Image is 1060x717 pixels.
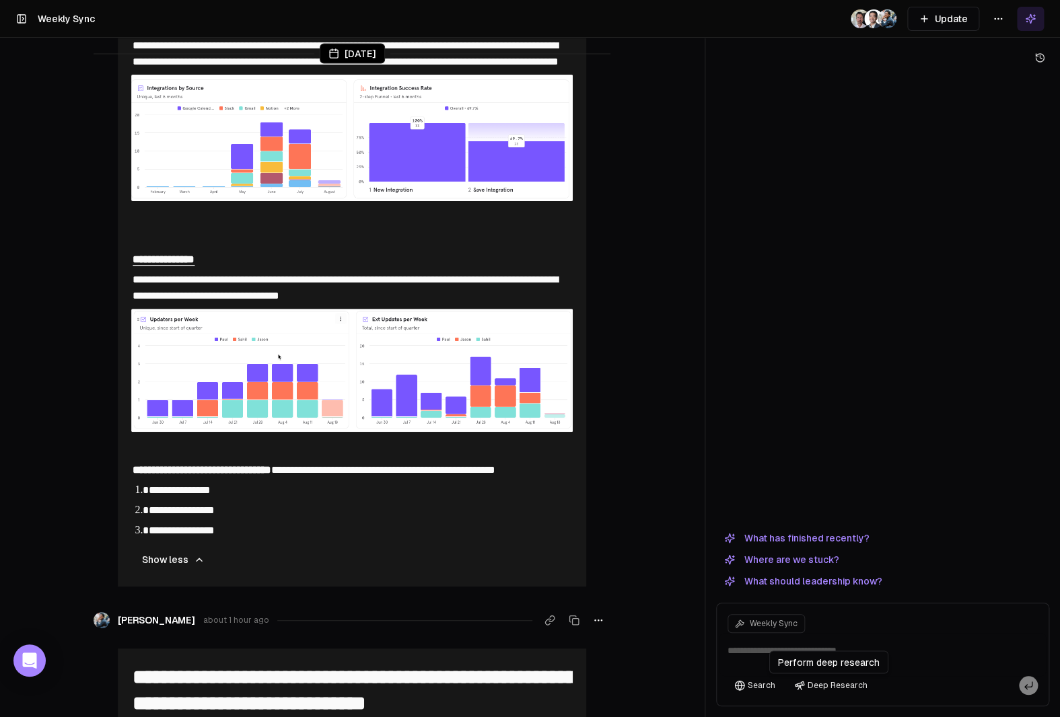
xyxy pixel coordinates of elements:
[118,613,195,627] span: [PERSON_NAME]
[716,552,847,568] button: Where are we stuck?
[716,530,878,546] button: What has finished recently?
[907,7,979,31] button: Update
[851,9,870,28] img: _image
[750,618,798,629] span: Weekly Sync
[131,75,573,200] img: 2025-08-18_11-23-18.png
[716,573,890,589] button: What should leadership know?
[131,546,215,573] button: Show less
[131,309,573,432] img: 2025-08-18_11-32-22.png
[769,650,888,673] div: Perform deep research
[320,43,385,63] div: [DATE]
[203,615,269,626] span: about 1 hour ago
[13,644,46,677] div: Open Intercom Messenger
[787,676,874,695] button: Deep Research
[94,612,110,628] img: 1695405595226.jpeg
[38,13,95,24] span: Weekly Sync
[728,676,782,695] button: Search
[864,9,883,28] img: _image
[878,9,896,28] img: 1695405595226.jpeg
